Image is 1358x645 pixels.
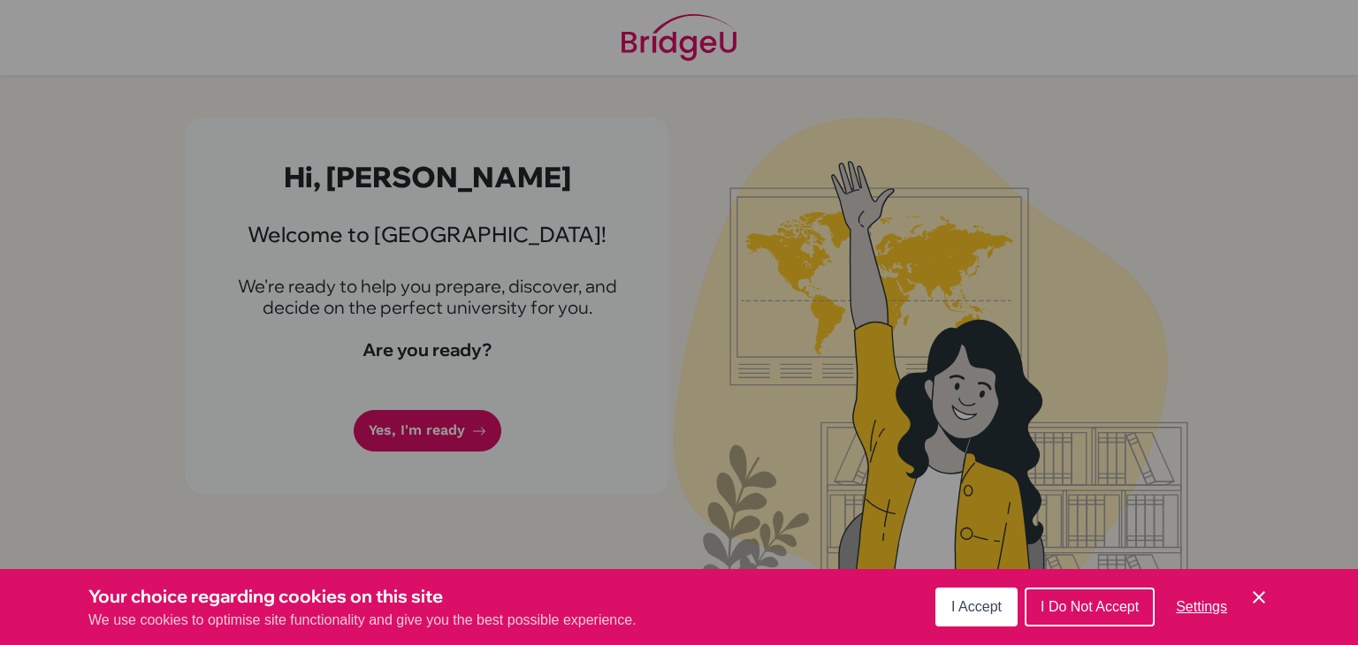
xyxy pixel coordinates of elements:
p: We use cookies to optimise site functionality and give you the best possible experience. [88,610,637,631]
span: I Accept [951,599,1002,614]
span: Settings [1176,599,1227,614]
button: I Accept [935,588,1018,626]
button: Save and close [1248,587,1270,608]
h3: Your choice regarding cookies on this site [88,583,637,610]
button: Settings [1162,589,1241,625]
button: I Do Not Accept [1025,588,1155,626]
span: I Do Not Accept [1041,599,1139,614]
